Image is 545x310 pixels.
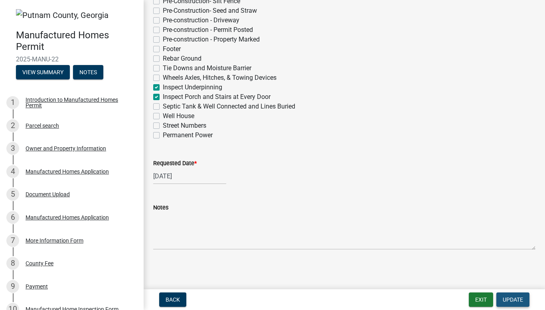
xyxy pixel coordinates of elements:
label: Septic Tank & Well Connected and Lines Buried [163,102,295,111]
input: mm/dd/yyyy [153,168,226,184]
div: More Information Form [26,238,83,243]
div: Introduction to Manufactured Homes Permit [26,97,131,108]
wm-modal-confirm: Notes [73,70,103,76]
span: 2025-MANU-22 [16,55,128,63]
label: Rebar Ground [163,54,201,63]
div: 8 [6,257,19,270]
label: Notes [153,205,168,211]
span: Update [503,296,523,303]
h4: Manufactured Homes Permit [16,30,137,53]
img: Putnam County, Georgia [16,9,109,21]
label: Street Numbers [163,121,206,130]
div: 5 [6,188,19,201]
label: Requested Date [153,161,197,166]
div: County Fee [26,261,53,266]
div: Document Upload [26,192,70,197]
button: Back [159,292,186,307]
label: Pre-construction - Property Marked [163,35,260,44]
div: 2 [6,119,19,132]
label: Tie Downs and Moisture Barrier [163,63,251,73]
wm-modal-confirm: Summary [16,70,70,76]
button: Notes [73,65,103,79]
div: 6 [6,211,19,224]
div: Parcel search [26,123,59,128]
div: 1 [6,96,19,109]
div: Owner and Property Information [26,146,106,151]
label: Pre-construction - Driveway [163,16,239,25]
span: Back [166,296,180,303]
button: Update [496,292,529,307]
div: Payment [26,284,48,289]
div: 7 [6,234,19,247]
label: Wheels Axles, Hitches, & Towing Devices [163,73,276,83]
div: 4 [6,165,19,178]
div: 9 [6,280,19,293]
label: Inspect Underpinning [163,83,222,92]
label: Pre-Construction- Seed and Straw [163,6,257,16]
button: View Summary [16,65,70,79]
label: Pre-construction - Permit Posted [163,25,253,35]
label: Footer [163,44,181,54]
label: Well House [163,111,194,121]
div: Manufactured Homes Application [26,169,109,174]
div: 3 [6,142,19,155]
button: Exit [469,292,493,307]
div: Manufactured Homes Application [26,215,109,220]
label: Permanent Power [163,130,213,140]
label: Inspect Porch and Stairs at Every Door [163,92,271,102]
